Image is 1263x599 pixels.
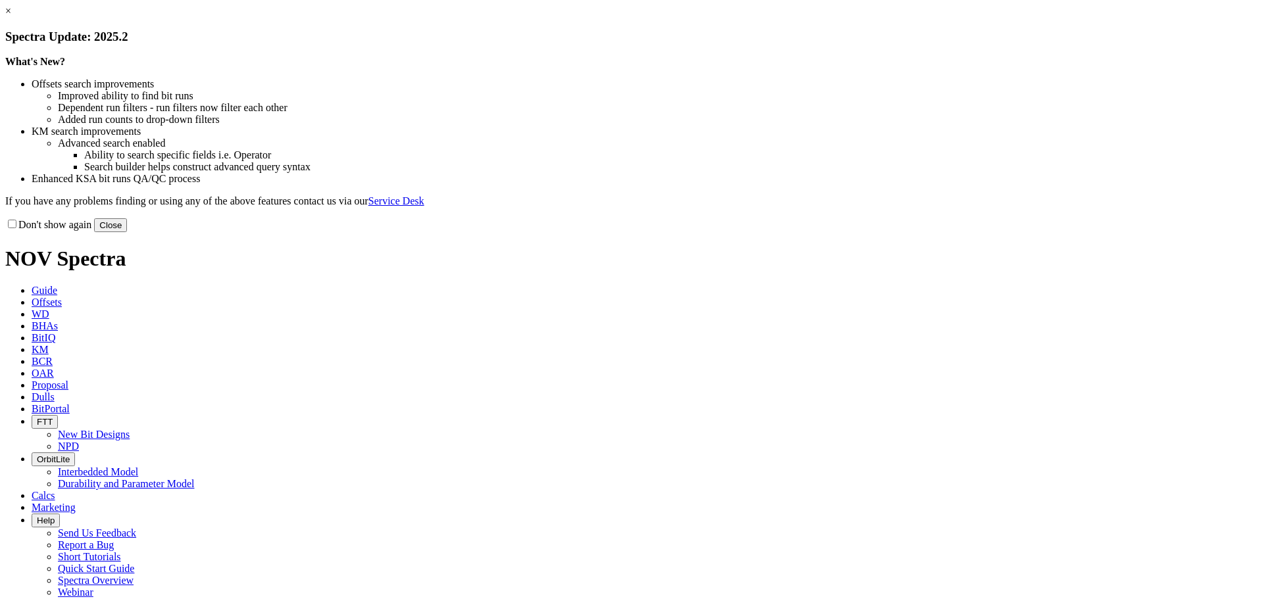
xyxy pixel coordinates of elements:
[32,285,57,296] a: Guide
[32,173,1258,185] li: Enhanced KSA bit runs QA/QC process
[32,379,68,391] a: Proposal
[58,551,121,562] a: Short Tutorials
[32,78,1258,90] li: Offsets search improvements
[368,195,424,206] a: Service Desk
[58,137,1258,149] li: Advanced search enabled
[32,452,75,466] button: OrbitLite
[32,514,60,527] button: Help
[58,429,130,440] a: New Bit Designs
[58,563,134,574] a: Quick Start Guide
[32,490,55,501] a: Calcs
[37,515,55,525] span: Help
[58,441,79,452] a: NPD
[32,344,49,355] a: KM
[8,220,16,228] input: Don't show again
[5,195,1258,207] p: If you have any problems finding or using any of the above features contact us via our
[32,502,76,513] a: Marketing
[5,219,91,230] label: Don't show again
[58,90,1258,102] li: Improved ability to find bit runs
[32,391,55,402] a: Dulls
[58,587,93,598] a: Webinar
[5,30,1258,44] h3: Spectra Update: 2025.2
[58,539,114,550] a: Report a Bug
[58,466,138,477] a: Interbedded Model
[32,320,58,331] a: BHAs
[32,308,49,320] a: WD
[5,56,65,67] strong: What's New?
[5,5,11,16] a: ×
[32,415,58,429] button: FTT
[84,161,1258,173] li: Search builder helps construct advanced query syntax
[58,478,195,489] a: Durability and Parameter Model
[58,114,1258,126] li: Added run counts to drop-down filters
[32,126,1258,137] li: KM search improvements
[32,368,54,379] a: OAR
[32,403,70,414] a: BitPortal
[84,149,1258,161] li: Ability to search specific fields i.e. Operator
[37,417,53,427] span: FTT
[32,297,62,308] a: Offsets
[37,454,70,464] span: OrbitLite
[94,218,127,232] button: Close
[58,575,134,586] a: Spectra Overview
[5,247,1258,271] h1: NOV Spectra
[32,356,53,367] a: BCR
[32,332,55,343] a: BitIQ
[58,102,1258,114] li: Dependent run filters - run filters now filter each other
[58,527,136,539] a: Send Us Feedback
